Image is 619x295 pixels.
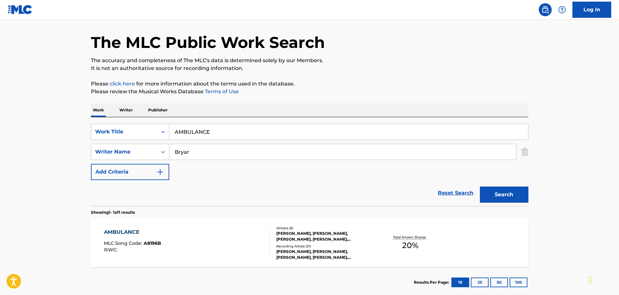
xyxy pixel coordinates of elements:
span: 20 % [402,240,418,251]
a: Public Search [539,3,552,16]
div: Writers ( 5 ) [276,226,374,231]
a: Terms of Use [204,88,239,95]
img: 9d2ae6d4665cec9f34b9.svg [156,168,164,176]
h1: The MLC Public Work Search [91,33,325,52]
p: Results Per Page: [414,279,451,285]
div: Writer Name [95,148,153,156]
span: MLC Song Code : [104,240,144,246]
p: Work [91,103,106,117]
img: help [558,6,566,14]
img: Delete Criterion [521,144,528,160]
span: A8196B [144,240,161,246]
a: Log In [572,2,611,18]
button: Add Criteria [91,164,169,180]
button: 10 [451,278,469,287]
p: Showing 1 - 1 of 1 results [91,210,135,215]
button: 50 [490,278,508,287]
div: Help [556,3,569,16]
p: Total Known Shares: [393,235,428,240]
p: Please for more information about the terms used in the database. [91,80,528,88]
p: Publisher [146,103,170,117]
div: Work Title [95,128,153,136]
p: Please review the Musical Works Database [91,88,528,96]
img: MLC Logo [8,5,33,14]
a: Reset Search [435,186,477,200]
iframe: Chat Widget [587,264,619,295]
img: search [541,6,549,14]
button: Search [480,187,528,203]
div: AMBULANCE [104,228,161,236]
button: 25 [471,278,489,287]
p: It is not an authoritative source for recording information. [91,64,528,72]
p: Writer [117,103,135,117]
button: 100 [510,278,527,287]
div: [PERSON_NAME], [PERSON_NAME], [PERSON_NAME], [PERSON_NAME], [PERSON_NAME] [276,231,374,242]
div: Drag [589,270,592,290]
span: ISWC : [104,247,119,253]
div: [PERSON_NAME], [PERSON_NAME], [PERSON_NAME], [PERSON_NAME], [PERSON_NAME] [276,249,374,260]
form: Search Form [91,124,528,206]
a: click here [110,81,135,87]
a: AMBULANCEMLC Song Code:A8196BISWC:Writers (5)[PERSON_NAME], [PERSON_NAME], [PERSON_NAME], [PERSON... [91,219,528,267]
div: Recording Artists ( 31 ) [276,244,374,249]
p: The accuracy and completeness of The MLC's data is determined solely by our Members. [91,57,528,64]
